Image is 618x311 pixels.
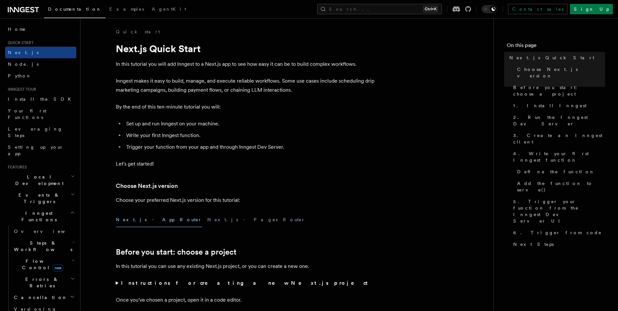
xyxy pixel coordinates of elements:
p: Let's get started! [116,159,375,168]
strong: Instructions for creating a new Next.js project [121,280,370,286]
button: Search...Ctrl+K [317,4,442,14]
a: 1. Install Inngest [511,100,605,111]
p: In this tutorial you will add Inngest to a Next.js app to see how easy it can be to build complex... [116,60,375,69]
a: Next.js Quick Start [507,52,605,63]
span: Flow Control [11,258,71,271]
a: Sign Up [570,4,613,14]
p: In this tutorial you can use any existing Next.js project, or you can create a new one. [116,262,375,271]
li: Set up and run Inngest on your machine. [124,119,375,128]
a: Leveraging Steps [5,123,76,141]
span: Leveraging Steps [8,126,63,138]
a: Install the SDK [5,93,76,105]
span: Documentation [48,6,102,12]
span: Examples [109,6,144,12]
span: Local Development [5,174,71,187]
span: Your first Functions [8,108,46,120]
a: 3. Create an Inngest client [511,130,605,148]
a: Quick start [116,29,160,35]
span: Inngest tour [5,87,36,92]
span: Events & Triggers [5,192,71,205]
a: Choose Next.js version [116,181,178,190]
a: Your first Functions [5,105,76,123]
a: Define the function [515,166,605,178]
button: Steps & Workflows [11,237,76,255]
span: Inngest Functions [5,210,70,223]
a: Home [5,23,76,35]
span: Next.js Quick Start [509,54,594,61]
span: 5. Trigger your function from the Inngest Dev Server UI [513,198,605,224]
h1: Next.js Quick Start [116,43,375,54]
span: 4. Write your first Inngest function [513,150,605,163]
span: Add the function to serve() [517,180,605,193]
a: Node.js [5,58,76,70]
a: Before you start: choose a project [511,82,605,100]
span: Install the SDK [8,97,75,102]
span: Cancellation [11,294,67,301]
span: Setting up your app [8,144,64,156]
span: 3. Create an Inngest client [513,132,605,145]
a: 5. Trigger your function from the Inngest Dev Server UI [511,196,605,227]
span: Home [8,26,26,32]
span: 2. Run the Inngest Dev Server [513,114,605,127]
a: Next.js [5,47,76,58]
span: Define the function [517,168,595,175]
span: Choose Next.js version [517,66,605,79]
button: Next.js - Pages Router [207,213,305,227]
a: Examples [105,2,148,17]
button: Inngest Functions [5,207,76,225]
button: Flow Controlnew [11,255,76,273]
a: Documentation [44,2,105,18]
a: Before you start: choose a project [116,248,236,257]
a: Setting up your app [5,141,76,159]
span: Overview [14,229,81,234]
kbd: Ctrl+K [423,6,438,12]
a: 6. Trigger from code [511,227,605,238]
li: Trigger your function from your app and through Inngest Dev Server. [124,143,375,152]
button: Cancellation [11,292,76,303]
span: Next.js [8,50,39,55]
span: Quick start [5,40,33,45]
summary: Instructions for creating a new Next.js project [116,279,375,288]
a: Python [5,70,76,82]
h4: On this page [507,41,605,52]
span: Next Steps [513,241,554,248]
a: 4. Write your first Inngest function [511,148,605,166]
a: Add the function to serve() [515,178,605,196]
span: AgentKit [152,6,186,12]
a: Contact sales [508,4,567,14]
button: Next.js - App Router [116,213,202,227]
span: 6. Trigger from code [513,229,602,236]
span: new [53,264,63,271]
a: 2. Run the Inngest Dev Server [511,111,605,130]
a: AgentKit [148,2,190,17]
p: Once you've chosen a project, open it in a code editor. [116,295,375,305]
p: Inngest makes it easy to build, manage, and execute reliable workflows. Some use cases include sc... [116,76,375,95]
span: Node.js [8,62,39,67]
span: 1. Install Inngest [513,102,587,109]
button: Errors & Retries [11,273,76,292]
button: Local Development [5,171,76,189]
span: Features [5,165,27,170]
span: Steps & Workflows [11,240,72,253]
p: Choose your preferred Next.js version for this tutorial: [116,196,375,205]
button: Toggle dark mode [482,5,497,13]
button: Events & Triggers [5,189,76,207]
span: Python [8,73,31,78]
a: Overview [11,225,76,237]
a: Next Steps [511,238,605,250]
p: By the end of this ten-minute tutorial you will: [116,102,375,111]
span: Errors & Retries [11,276,70,289]
a: Choose Next.js version [515,63,605,82]
li: Write your first Inngest function. [124,131,375,140]
span: Before you start: choose a project [513,84,605,97]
